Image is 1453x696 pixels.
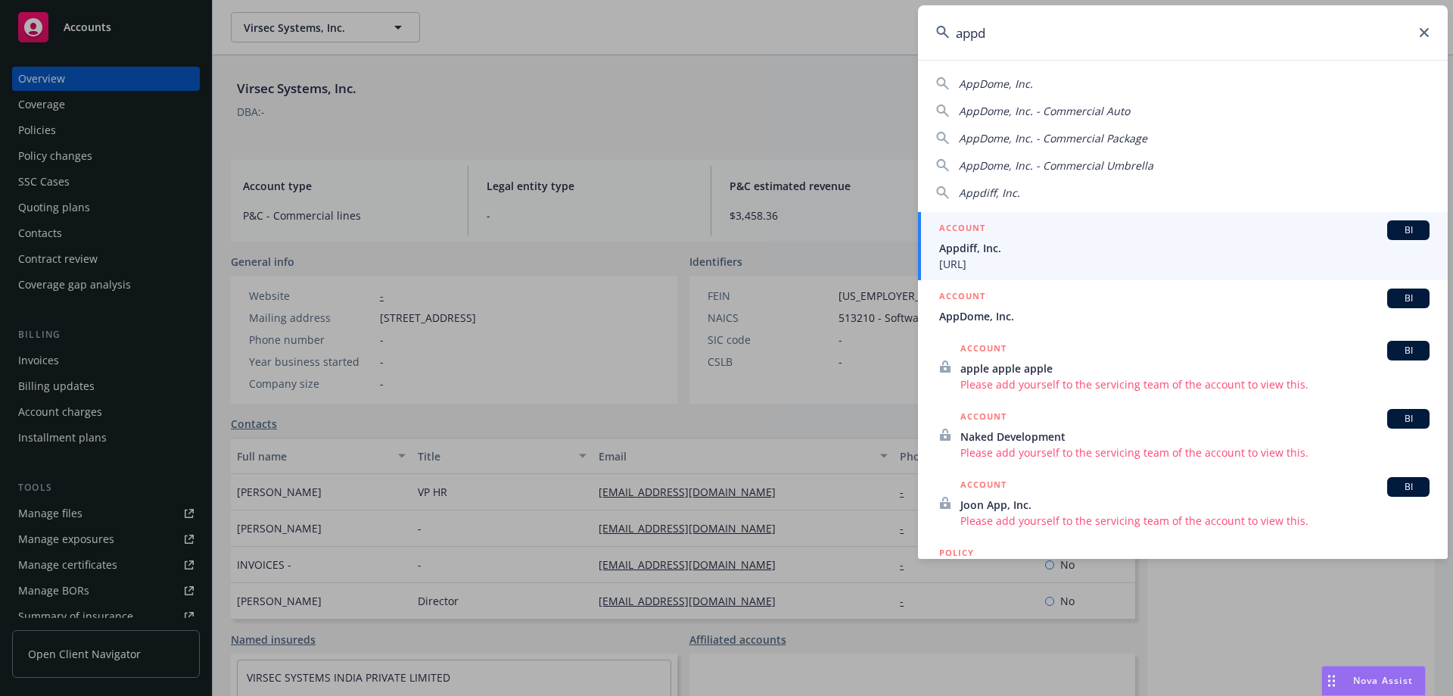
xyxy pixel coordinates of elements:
[918,401,1448,469] a: ACCOUNTBINaked DevelopmentPlease add yourself to the servicing team of the account to view this.
[1393,223,1423,237] span: BI
[960,477,1007,495] h5: ACCOUNT
[960,497,1430,513] span: Joon App, Inc.
[939,545,974,560] h5: POLICY
[918,332,1448,401] a: ACCOUNTBIapple apple applePlease add yourself to the servicing team of the account to view this.
[959,104,1130,118] span: AppDome, Inc. - Commercial Auto
[960,376,1430,392] span: Please add yourself to the servicing team of the account to view this.
[960,513,1430,529] span: Please add yourself to the servicing team of the account to view this.
[1393,480,1423,494] span: BI
[939,220,985,239] h5: ACCOUNT
[918,469,1448,537] a: ACCOUNTBIJoon App, Inc.Please add yourself to the servicing team of the account to view this.
[918,212,1448,280] a: ACCOUNTBIAppdiff, Inc.[URL]
[918,280,1448,332] a: ACCOUNTBIAppDome, Inc.
[918,5,1448,60] input: Search...
[1353,674,1413,687] span: Nova Assist
[1322,666,1341,695] div: Drag to move
[1393,344,1423,357] span: BI
[939,240,1430,256] span: Appdiff, Inc.
[960,409,1007,427] h5: ACCOUNT
[959,186,1020,200] span: Appdiff, Inc.
[960,445,1430,460] span: Please add yourself to the servicing team of the account to view this.
[960,360,1430,376] span: apple apple apple
[1393,412,1423,426] span: BI
[939,256,1430,272] span: [URL]
[1393,292,1423,305] span: BI
[960,429,1430,445] span: Naked Development
[959,158,1153,173] span: AppDome, Inc. - Commercial Umbrella
[960,341,1007,359] h5: ACCOUNT
[939,308,1430,324] span: AppDome, Inc.
[959,131,1147,145] span: AppDome, Inc. - Commercial Package
[939,289,985,307] h5: ACCOUNT
[959,76,1033,91] span: AppDome, Inc.
[918,537,1448,602] a: POLICY
[1321,666,1426,696] button: Nova Assist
